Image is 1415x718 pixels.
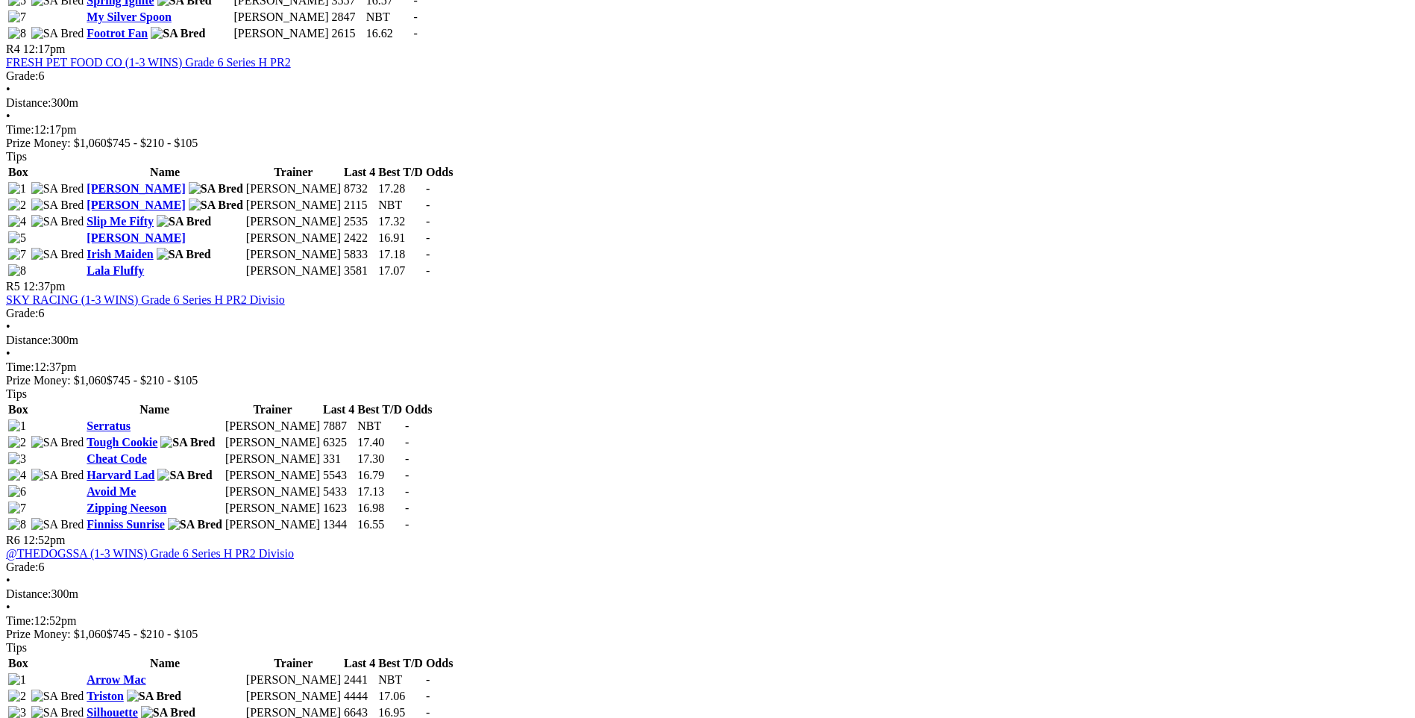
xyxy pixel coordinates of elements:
span: - [405,502,409,514]
td: [PERSON_NAME] [225,452,321,466]
img: 2 [8,436,26,449]
img: 4 [8,215,26,228]
div: 300m [6,587,1409,601]
th: Last 4 [322,402,355,417]
span: - [405,485,409,498]
td: 17.06 [377,689,424,704]
span: - [426,182,430,195]
div: Prize Money: $1,060 [6,374,1409,387]
span: 12:37pm [23,280,66,293]
td: 3581 [343,263,376,278]
img: 8 [8,27,26,40]
img: SA Bred [31,199,84,212]
td: 2615 [331,26,364,41]
td: 2422 [343,231,376,246]
a: Zipping Neeson [87,502,166,514]
a: SKY RACING (1-3 WINS) Grade 6 Series H PR2 Divisio [6,293,285,306]
a: Serratus [87,419,131,432]
td: 4444 [343,689,376,704]
td: NBT [377,672,424,687]
th: Odds [404,402,433,417]
th: Trainer [245,656,342,671]
span: - [405,469,409,481]
th: Trainer [245,165,342,180]
a: [PERSON_NAME] [87,199,185,211]
td: 6325 [322,435,355,450]
img: SA Bred [31,518,84,531]
img: 7 [8,502,26,515]
span: Grade: [6,307,39,319]
td: 17.30 [357,452,403,466]
td: 16.91 [377,231,424,246]
td: 7887 [322,419,355,434]
td: [PERSON_NAME] [245,214,342,229]
span: $745 - $210 - $105 [107,628,198,640]
span: - [426,690,430,702]
td: [PERSON_NAME] [245,181,342,196]
span: - [426,673,430,686]
span: Distance: [6,587,51,600]
td: 331 [322,452,355,466]
span: • [6,110,10,122]
td: 5433 [322,484,355,499]
span: - [426,215,430,228]
div: 300m [6,96,1409,110]
td: [PERSON_NAME] [245,247,342,262]
span: - [405,419,409,432]
span: - [426,231,430,244]
img: 2 [8,199,26,212]
img: SA Bred [157,469,212,482]
img: SA Bred [189,199,243,212]
span: - [414,10,418,23]
img: SA Bred [151,27,205,40]
span: Tips [6,641,27,654]
a: Finniss Sunrise [87,518,164,531]
div: 12:17pm [6,123,1409,137]
div: 12:37pm [6,360,1409,374]
span: Time: [6,123,34,136]
img: SA Bred [31,690,84,703]
th: Best T/D [357,402,403,417]
span: Grade: [6,561,39,573]
span: Box [8,166,28,178]
div: 6 [6,561,1409,574]
th: Best T/D [377,165,424,180]
td: [PERSON_NAME] [245,263,342,278]
span: Tips [6,150,27,163]
img: 1 [8,673,26,687]
span: Time: [6,614,34,627]
span: R5 [6,280,20,293]
td: 16.98 [357,501,403,516]
span: $745 - $210 - $105 [107,374,198,387]
img: 3 [8,452,26,466]
td: [PERSON_NAME] [233,26,329,41]
a: My Silver Spoon [87,10,172,23]
td: [PERSON_NAME] [245,231,342,246]
img: SA Bred [127,690,181,703]
div: Prize Money: $1,060 [6,137,1409,150]
img: SA Bred [31,248,84,261]
td: NBT [357,419,403,434]
span: $745 - $210 - $105 [107,137,198,149]
td: [PERSON_NAME] [233,10,329,25]
div: 300m [6,334,1409,347]
span: - [414,27,418,40]
span: • [6,601,10,614]
div: 6 [6,69,1409,83]
img: 5 [8,231,26,245]
img: SA Bred [31,469,84,482]
td: [PERSON_NAME] [245,689,342,704]
span: • [6,574,10,587]
th: Name [86,656,244,671]
span: - [426,264,430,277]
img: SA Bred [157,215,211,228]
span: 12:17pm [23,43,66,55]
span: Grade: [6,69,39,82]
td: 16.62 [365,26,412,41]
img: SA Bred [31,182,84,196]
td: 5833 [343,247,376,262]
img: SA Bred [31,215,84,228]
th: Odds [425,165,454,180]
td: 1344 [322,517,355,532]
td: 17.13 [357,484,403,499]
